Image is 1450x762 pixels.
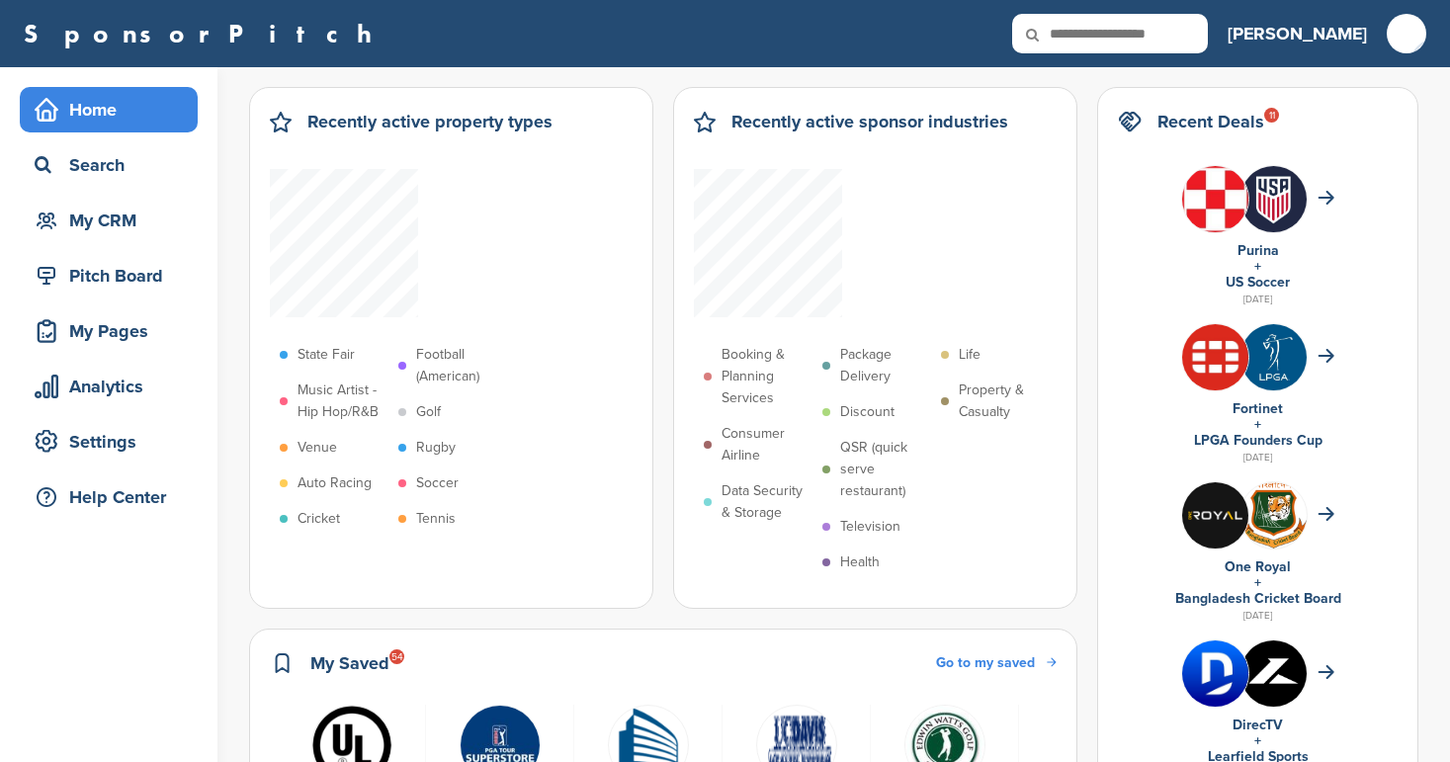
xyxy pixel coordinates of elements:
[416,344,507,387] p: Football (American)
[298,344,355,366] p: State Fair
[30,313,198,349] div: My Pages
[389,649,404,664] div: 54
[1157,108,1264,135] h2: Recent Deals
[1118,607,1398,625] div: [DATE]
[1182,482,1248,549] img: S8lgkjzz 400x400
[20,142,198,188] a: Search
[416,472,459,494] p: Soccer
[1233,400,1283,417] a: Fortinet
[30,369,198,404] div: Analytics
[20,474,198,520] a: Help Center
[30,92,198,127] div: Home
[20,419,198,465] a: Settings
[722,423,812,466] p: Consumer Airline
[416,508,456,530] p: Tennis
[936,652,1057,674] a: Go to my saved
[30,258,198,294] div: Pitch Board
[1254,574,1261,591] a: +
[1228,20,1367,47] h3: [PERSON_NAME]
[1118,449,1398,466] div: [DATE]
[1226,274,1290,291] a: US Soccer
[310,649,389,677] h2: My Saved
[1118,291,1398,308] div: [DATE]
[959,380,1050,423] p: Property & Casualty
[1240,640,1307,707] img: Yitarkkj 400x400
[20,253,198,298] a: Pitch Board
[30,147,198,183] div: Search
[840,516,900,538] p: Television
[1264,108,1279,123] div: 11
[20,198,198,243] a: My CRM
[1254,732,1261,749] a: +
[840,401,895,423] p: Discount
[1240,166,1307,232] img: whvs id 400x400
[1233,717,1283,733] a: DirecTV
[1254,416,1261,433] a: +
[1194,432,1322,449] a: LPGA Founders Cup
[298,472,372,494] p: Auto Racing
[1175,590,1341,607] a: Bangladesh Cricket Board
[840,344,931,387] p: Package Delivery
[1182,640,1248,707] img: 0c2wmxyy 400x400
[1254,258,1261,275] a: +
[298,508,340,530] p: Cricket
[1237,242,1279,259] a: Purina
[1182,166,1248,232] img: 1lv1zgax 400x400
[936,654,1035,671] span: Go to my saved
[20,308,198,354] a: My Pages
[298,380,388,423] p: Music Artist - Hip Hop/R&B
[1240,324,1307,390] img: Nxoc7o2q 400x400
[840,437,931,502] p: QSR (quick serve restaurant)
[840,551,880,573] p: Health
[30,424,198,460] div: Settings
[722,344,812,409] p: Booking & Planning Services
[1228,12,1367,55] a: [PERSON_NAME]
[307,108,553,135] h2: Recently active property types
[959,344,981,366] p: Life
[1225,558,1291,575] a: One Royal
[731,108,1008,135] h2: Recently active sponsor industries
[30,203,198,238] div: My CRM
[24,21,384,46] a: SponsorPitch
[20,87,198,132] a: Home
[298,437,337,459] p: Venue
[30,479,198,515] div: Help Center
[1240,482,1307,549] img: Open uri20141112 64162 1947g57?1415806541
[1182,324,1248,390] img: Vigjnoap 400x400
[416,437,456,459] p: Rugby
[416,401,441,423] p: Golf
[20,364,198,409] a: Analytics
[722,480,812,524] p: Data Security & Storage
